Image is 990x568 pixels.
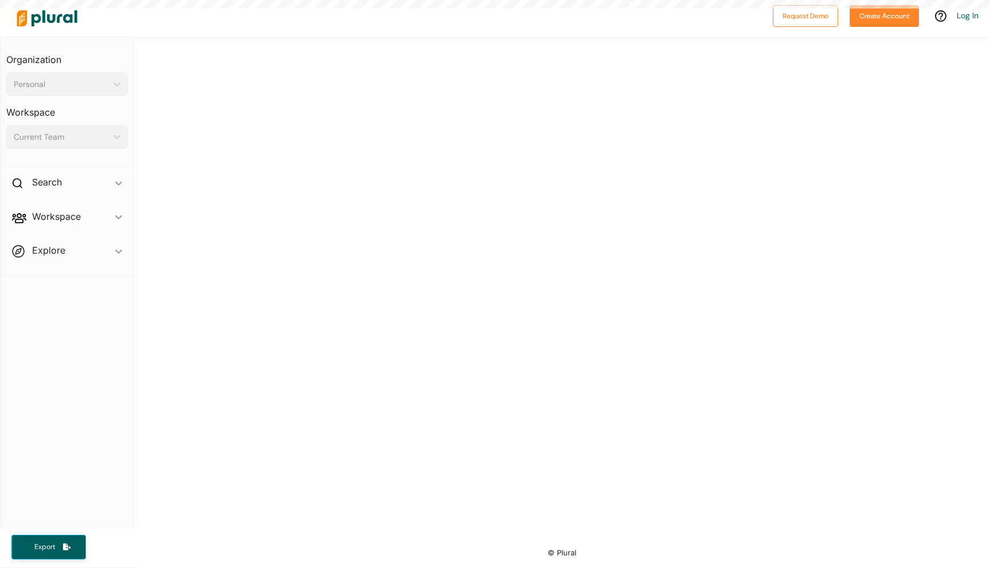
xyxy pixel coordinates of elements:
[11,535,86,559] button: Export
[773,9,838,21] a: Request Demo
[850,9,919,21] a: Create Account
[26,542,63,552] span: Export
[6,43,128,68] h3: Organization
[773,5,838,27] button: Request Demo
[32,176,62,188] h2: Search
[850,5,919,27] button: Create Account
[6,96,128,121] h3: Workspace
[957,10,979,21] a: Log In
[14,78,109,90] div: Personal
[14,131,109,143] div: Current Team
[548,549,576,557] small: © Plural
